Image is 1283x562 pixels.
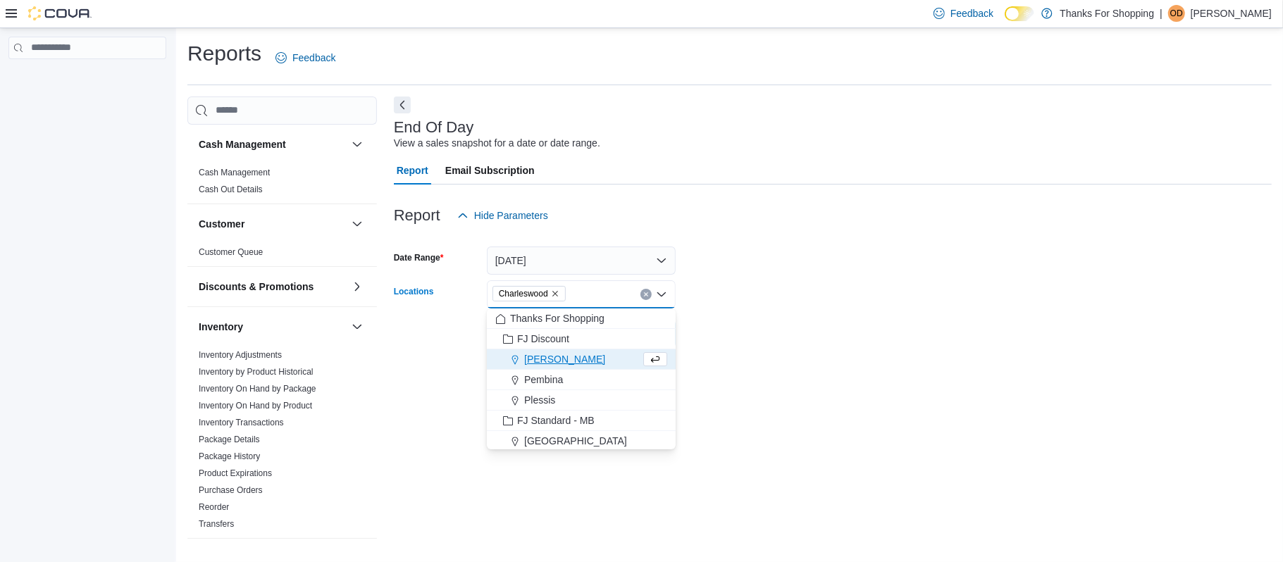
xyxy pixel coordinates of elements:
a: Customer Queue [199,247,263,257]
label: Locations [394,286,434,297]
span: Dark Mode [1005,21,1005,22]
h3: Report [394,207,440,224]
span: Feedback [292,51,335,65]
span: FJ Standard - MB [517,413,595,427]
a: Inventory Transactions [199,418,284,427]
button: Inventory [349,318,366,335]
button: Clear input [640,289,652,300]
a: Purchase Orders [199,485,263,495]
span: [GEOGRAPHIC_DATA] [524,434,627,448]
span: Inventory Transactions [199,417,284,428]
span: Purchase Orders [199,485,263,496]
span: Product Expirations [199,468,272,479]
button: Next [394,96,411,113]
div: Cash Management [187,164,377,204]
h3: Inventory [199,320,243,334]
div: Inventory [187,346,377,538]
a: Reorder [199,502,229,512]
button: Remove Charleswood from selection in this group [551,289,559,298]
span: Customer Queue [199,246,263,258]
nav: Complex example [8,62,166,96]
span: Thanks For Shopping [510,311,605,325]
span: Cash Out Details [199,184,263,195]
span: [PERSON_NAME] [524,352,605,366]
div: O Dixon [1168,5,1185,22]
a: Cash Out Details [199,185,263,194]
a: Feedback [270,44,341,72]
p: [PERSON_NAME] [1191,5,1272,22]
button: FJ Standard - MB [487,411,676,431]
button: Customer [349,216,366,232]
button: [GEOGRAPHIC_DATA] [487,431,676,451]
a: Product Expirations [199,468,272,478]
button: FJ Discount [487,329,676,349]
a: Inventory On Hand by Package [199,384,316,394]
a: Inventory by Product Historical [199,367,314,377]
button: Cash Management [349,136,366,153]
button: Cash Management [199,137,346,151]
span: Feedback [950,6,993,20]
span: Transfers [199,518,234,530]
a: Inventory Adjustments [199,350,282,360]
button: Thanks For Shopping [487,308,676,329]
button: Close list of options [656,289,667,300]
span: Cash Management [199,167,270,178]
h3: End Of Day [394,119,474,136]
span: Charleswood [492,286,566,301]
span: Plessis [524,393,555,407]
button: [DATE] [487,246,676,275]
span: Email Subscription [445,156,535,185]
h3: Customer [199,217,244,231]
input: Dark Mode [1005,6,1034,21]
button: Discounts & Promotions [349,278,366,295]
h1: Reports [187,39,261,68]
button: Hide Parameters [452,201,554,230]
span: Inventory by Product Historical [199,366,314,377]
span: Inventory On Hand by Package [199,383,316,394]
span: Inventory On Hand by Product [199,400,312,411]
p: | [1160,5,1163,22]
div: View a sales snapshot for a date or date range. [394,136,600,151]
span: Reorder [199,501,229,513]
span: FJ Discount [517,332,569,346]
a: Package Details [199,435,260,444]
span: Report [397,156,428,185]
span: Hide Parameters [474,208,548,223]
span: Charleswood [499,287,548,301]
a: Cash Management [199,168,270,177]
h3: Cash Management [199,137,286,151]
label: Date Range [394,252,444,263]
span: Inventory Adjustments [199,349,282,361]
button: [PERSON_NAME] [487,349,676,370]
div: Customer [187,244,377,266]
span: OD [1170,5,1183,22]
span: Package History [199,451,260,462]
button: Pembina [487,370,676,390]
span: Package Details [199,434,260,445]
p: Thanks For Shopping [1060,5,1154,22]
a: Inventory On Hand by Product [199,401,312,411]
a: Transfers [199,519,234,529]
button: Discounts & Promotions [199,280,346,294]
h3: Discounts & Promotions [199,280,314,294]
img: Cova [28,6,92,20]
button: Customer [199,217,346,231]
button: Plessis [487,390,676,411]
button: Inventory [199,320,346,334]
span: Pembina [524,373,563,387]
a: Package History [199,451,260,461]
